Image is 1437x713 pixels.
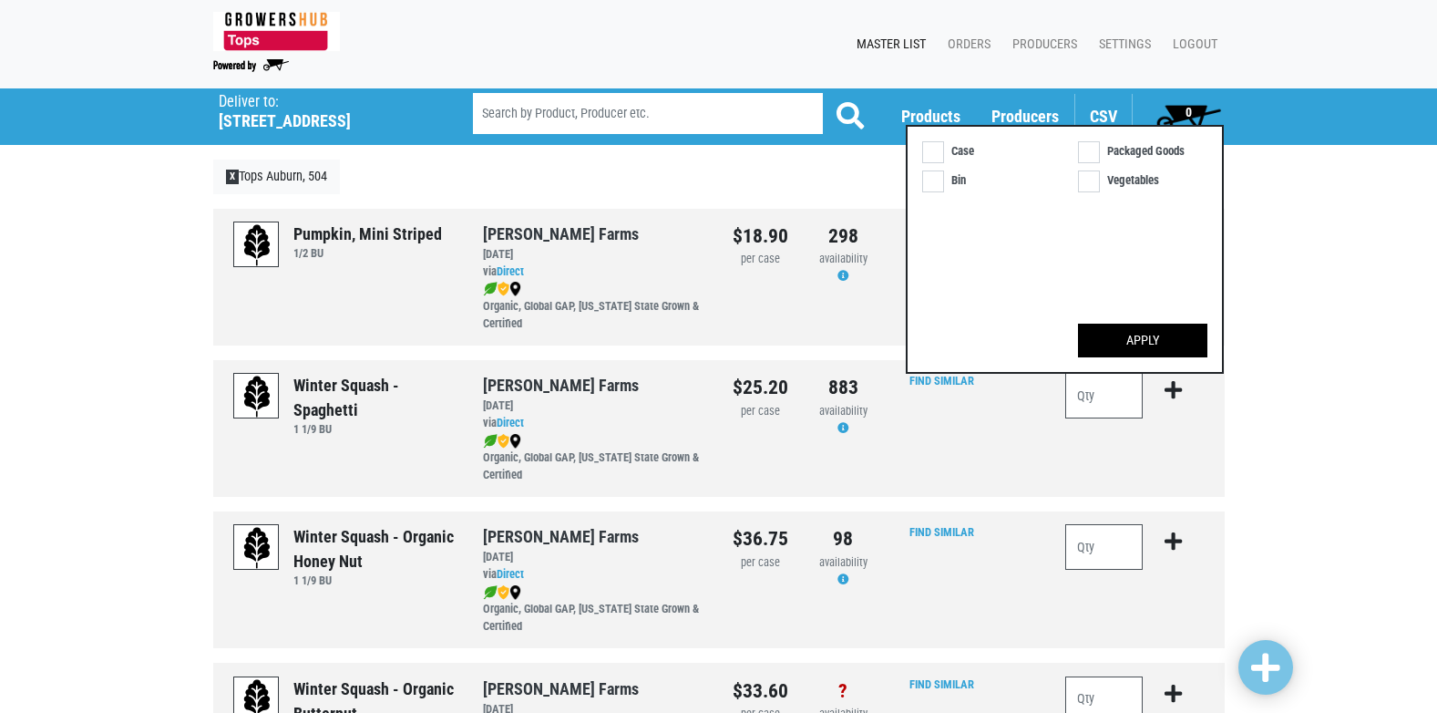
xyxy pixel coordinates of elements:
img: map_marker-0e94453035b3232a4d21701695807de9.png [509,434,521,449]
label: Case [922,141,981,160]
span: availability [819,555,867,569]
a: [PERSON_NAME] Farms [483,224,639,243]
div: $33.60 [733,677,788,706]
img: map_marker-0e94453035b3232a4d21701695807de9.png [509,282,521,296]
h6: 1 1/9 BU [293,422,456,436]
span: X [226,170,240,184]
span: availability [819,404,867,418]
img: safety-e55c860ca8c00a9c171001a62a92dabd.png [498,434,509,449]
img: Powered by Big Wheelbarrow [213,59,289,72]
div: Winter Squash - Organic Honey Nut [293,524,456,573]
a: Direct [497,416,524,429]
div: [DATE] [483,246,705,263]
span: Tops Auburn, 504 (352 W Genesee St Rd, Auburn, NY 13021, USA) [219,88,440,131]
h5: [STREET_ADDRESS] [219,111,426,131]
button: Apply [1078,324,1207,358]
div: per case [733,554,788,572]
a: 0 [1148,98,1229,135]
div: [DATE] [483,398,705,415]
div: Pumpkin, Mini Striped [293,222,442,246]
a: Find Similar [909,525,974,539]
img: map_marker-0e94453035b3232a4d21701695807de9.png [509,585,521,600]
div: via [483,263,705,281]
img: leaf-e5c59151409436ccce96b2ca1b28e03c.png [483,282,498,296]
a: [PERSON_NAME] Farms [483,376,639,395]
a: Direct [497,264,524,278]
div: Organic, Global GAP, [US_STATE] State Grown & Certified [483,432,705,484]
a: Find Similar [909,374,974,387]
a: Direct [497,567,524,581]
input: Search by Product, Producer etc. [473,93,823,134]
img: placeholder-variety-43d6402dacf2d531de610a020419775a.svg [234,222,280,268]
a: Settings [1084,27,1158,62]
h6: 1/2 BU [293,246,442,260]
img: safety-e55c860ca8c00a9c171001a62a92dabd.png [498,585,509,600]
a: Find Similar [909,677,974,691]
div: per case [733,403,788,420]
div: 298 [816,222,871,251]
div: $18.90 [733,222,788,251]
a: Orders [933,27,998,62]
div: 98 [816,524,871,553]
span: availability [819,252,867,265]
div: [DATE] [483,549,705,566]
input: Qty [1065,524,1144,570]
a: XTops Auburn, 504 [213,160,341,194]
div: Winter Squash - Spaghetti [293,373,456,422]
div: Organic, Global GAP, [US_STATE] State Grown & Certified [483,281,705,333]
label: Vegetables [1078,170,1166,190]
img: safety-e55c860ca8c00a9c171001a62a92dabd.png [498,282,509,296]
div: via [483,415,705,432]
img: leaf-e5c59151409436ccce96b2ca1b28e03c.png [483,434,498,449]
input: Qty [1065,373,1144,418]
a: Producers [998,27,1084,62]
a: CSV [1090,107,1117,126]
a: Producers [991,107,1059,126]
img: 279edf242af8f9d49a69d9d2afa010fb.png [213,12,340,51]
div: $25.20 [733,373,788,402]
label: Bin [922,170,973,190]
div: $36.75 [733,524,788,553]
a: [PERSON_NAME] Farms [483,679,639,698]
h6: 1 1/9 BU [293,573,456,587]
img: placeholder-variety-43d6402dacf2d531de610a020419775a.svg [234,374,280,419]
img: leaf-e5c59151409436ccce96b2ca1b28e03c.png [483,585,498,600]
div: 883 [816,373,871,402]
p: Deliver to: [219,93,426,111]
a: Master List [842,27,933,62]
img: placeholder-variety-43d6402dacf2d531de610a020419775a.svg [234,525,280,571]
label: Packaged Goods [1078,141,1192,160]
div: Organic, Global GAP, [US_STATE] State Grown & Certified [483,584,705,635]
div: via [483,566,705,584]
a: Products [901,107,960,126]
div: per case [733,251,788,268]
a: [PERSON_NAME] Farms [483,527,639,546]
a: Logout [1158,27,1225,62]
div: ? [816,677,871,706]
span: 0 [1186,105,1192,119]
